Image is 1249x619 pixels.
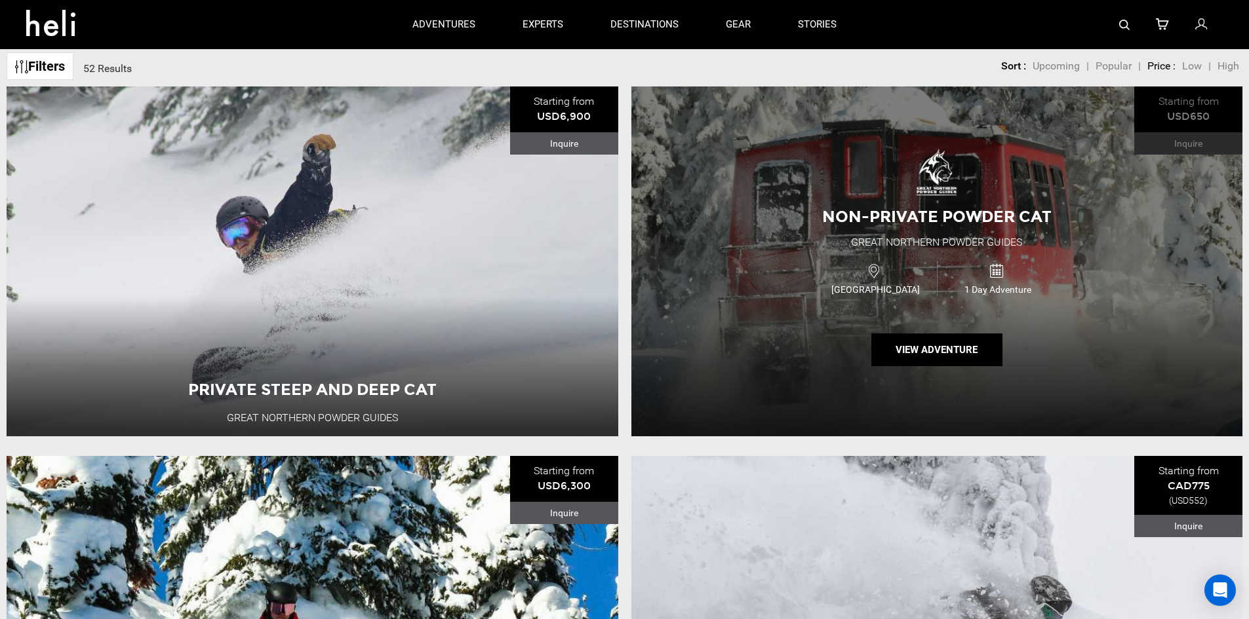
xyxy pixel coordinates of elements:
[1204,574,1236,606] div: Open Intercom Messenger
[871,333,1002,366] button: View Adventure
[1001,59,1026,74] li: Sort :
[1147,59,1176,74] li: Price :
[1182,60,1202,72] span: Low
[1086,59,1089,74] li: |
[610,18,679,31] p: destinations
[15,60,28,73] img: btn-icon.svg
[1119,20,1130,30] img: search-bar-icon.svg
[1218,60,1239,72] span: High
[523,18,563,31] p: experts
[938,283,1059,296] span: 1 Day Adventure
[1138,59,1141,74] li: |
[1208,59,1211,74] li: |
[822,207,1052,226] span: Non-Private Powder Cat
[7,52,73,81] a: Filters
[911,147,963,199] img: images
[83,62,132,75] span: 52 Results
[1096,60,1132,72] span: Popular
[1033,60,1080,72] span: Upcoming
[851,235,1022,250] div: Great Northern Powder Guides
[814,283,936,296] span: [GEOGRAPHIC_DATA]
[412,18,475,31] p: adventures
